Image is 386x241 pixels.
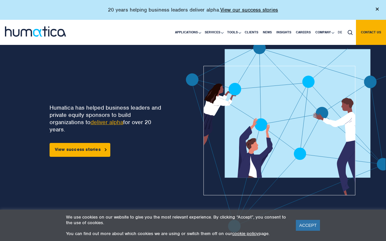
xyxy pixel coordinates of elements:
img: search_icon [348,30,353,35]
a: Company [313,20,335,45]
a: DE [335,20,344,45]
img: logo [5,26,66,37]
a: View our success stories [220,7,278,13]
a: ACCEPT [296,220,320,231]
span: DE [338,30,342,34]
a: View success stories [50,143,110,157]
a: Applications [173,20,202,45]
a: News [261,20,274,45]
a: Tools [225,20,242,45]
p: Humatica has helped business leaders and private equity sponsors to build organizations to for ov... [50,104,161,133]
a: Careers [294,20,313,45]
a: Contact us [356,20,386,45]
a: cookie policy [232,231,259,236]
p: We use cookies on our website to give you the most relevant experience. By clicking “Accept”, you... [66,214,288,225]
a: Insights [274,20,294,45]
a: Services [202,20,225,45]
p: You can find out more about which cookies we are using or switch them off on our page. [66,231,288,236]
a: Clients [242,20,261,45]
img: arrowicon [105,148,107,151]
p: 20 years helping business leaders deliver alpha. [108,7,278,13]
a: deliver alpha [90,119,123,126]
